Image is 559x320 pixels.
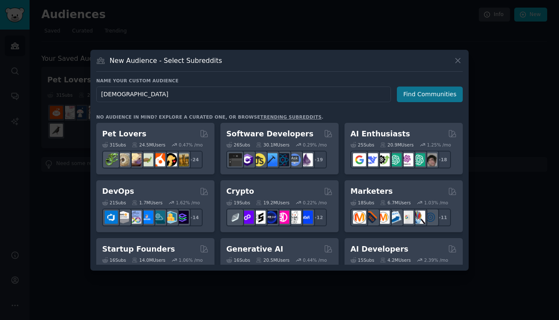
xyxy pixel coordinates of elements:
[424,153,437,166] img: ArtificalIntelligence
[164,153,177,166] img: PetAdvice
[400,153,413,166] img: OpenAIDev
[380,142,413,148] div: 20.9M Users
[185,151,203,168] div: + 24
[140,153,153,166] img: turtle
[309,151,327,168] div: + 19
[110,56,222,65] h3: New Audience - Select Subreddits
[388,211,402,224] img: Emailmarketing
[176,153,189,166] img: dogbreed
[424,200,448,206] div: 1.03 % /mo
[303,257,327,263] div: 0.44 % /mo
[424,257,448,263] div: 2.39 % /mo
[353,211,366,224] img: content_marketing
[380,257,411,263] div: 4.2M Users
[353,153,366,166] img: GoogleGeminiAI
[229,211,242,224] img: ethfinance
[350,200,374,206] div: 18 Sub s
[102,186,134,197] h2: DevOps
[412,211,425,224] img: MarketingResearch
[96,87,391,102] input: Pick a short name, like "Digital Marketers" or "Movie-Goers"
[96,78,463,84] h3: Name your custom audience
[117,211,130,224] img: AWS_Certified_Experts
[433,151,451,168] div: + 18
[105,153,118,166] img: herpetology
[226,186,254,197] h2: Crypto
[427,142,451,148] div: 1.25 % /mo
[226,200,250,206] div: 19 Sub s
[276,153,289,166] img: reactnative
[365,211,378,224] img: bigseo
[260,114,321,119] a: trending subreddits
[377,211,390,224] img: AskMarketing
[176,200,200,206] div: 1.62 % /mo
[264,211,277,224] img: web3
[303,142,327,148] div: 0.29 % /mo
[309,209,327,226] div: + 12
[380,200,411,206] div: 6.7M Users
[102,200,126,206] div: 21 Sub s
[226,257,250,263] div: 16 Sub s
[132,257,165,263] div: 14.0M Users
[241,153,254,166] img: csharp
[350,186,393,197] h2: Marketers
[117,153,130,166] img: ballpython
[424,211,437,224] img: OnlineMarketing
[350,129,410,139] h2: AI Enthusiasts
[102,129,147,139] h2: Pet Lovers
[350,257,374,263] div: 15 Sub s
[288,211,301,224] img: CryptoNews
[226,244,283,255] h2: Generative AI
[300,153,313,166] img: elixir
[164,211,177,224] img: aws_cdk
[350,142,374,148] div: 25 Sub s
[176,211,189,224] img: PlatformEngineers
[388,153,402,166] img: chatgpt_promptDesign
[140,211,153,224] img: DevOpsLinks
[229,153,242,166] img: software
[132,142,165,148] div: 24.5M Users
[300,211,313,224] img: defi_
[276,211,289,224] img: defiblockchain
[226,129,313,139] h2: Software Developers
[412,153,425,166] img: chatgpt_prompts_
[256,257,289,263] div: 20.5M Users
[179,142,203,148] div: 0.47 % /mo
[185,209,203,226] div: + 14
[350,244,408,255] h2: AI Developers
[288,153,301,166] img: AskComputerScience
[102,257,126,263] div: 16 Sub s
[256,200,289,206] div: 19.2M Users
[303,200,327,206] div: 0.22 % /mo
[152,153,165,166] img: cockatiel
[132,200,163,206] div: 1.7M Users
[152,211,165,224] img: platformengineering
[397,87,463,102] button: Find Communities
[400,211,413,224] img: googleads
[252,211,266,224] img: ethstaker
[96,114,323,120] div: No audience in mind? Explore a curated one, or browse .
[241,211,254,224] img: 0xPolygon
[256,142,289,148] div: 30.1M Users
[433,209,451,226] div: + 11
[102,244,175,255] h2: Startup Founders
[102,142,126,148] div: 31 Sub s
[377,153,390,166] img: AItoolsCatalog
[128,211,141,224] img: Docker_DevOps
[252,153,266,166] img: learnjavascript
[264,153,277,166] img: iOSProgramming
[105,211,118,224] img: azuredevops
[226,142,250,148] div: 26 Sub s
[128,153,141,166] img: leopardgeckos
[365,153,378,166] img: DeepSeek
[179,257,203,263] div: 1.06 % /mo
